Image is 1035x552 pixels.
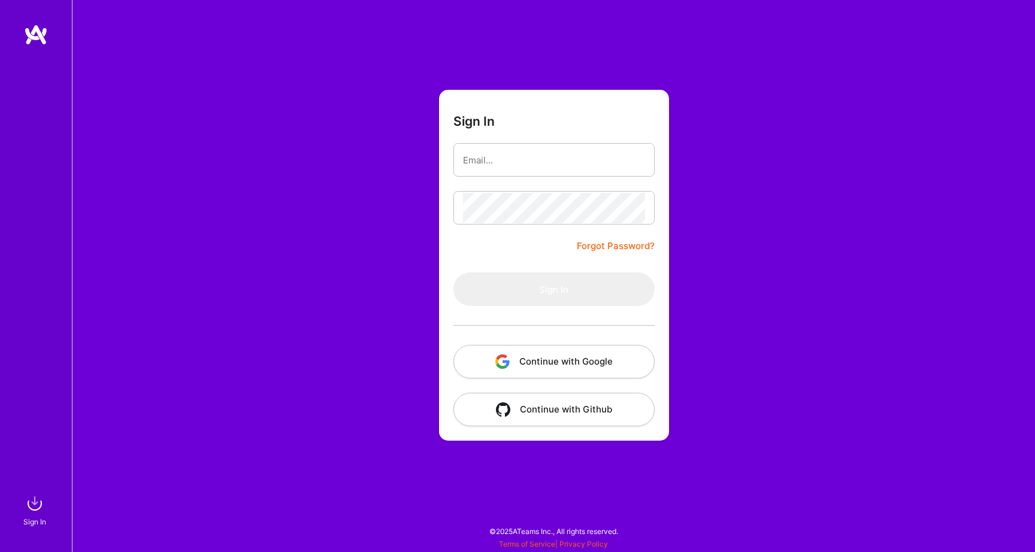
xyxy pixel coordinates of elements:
[453,393,655,426] button: Continue with Github
[453,114,495,129] h3: Sign In
[463,145,645,175] input: Email...
[499,539,555,548] a: Terms of Service
[25,492,47,528] a: sign inSign In
[499,539,608,548] span: |
[453,272,655,306] button: Sign In
[496,402,510,417] img: icon
[559,539,608,548] a: Privacy Policy
[23,492,47,515] img: sign in
[495,354,510,369] img: icon
[453,345,655,378] button: Continue with Google
[577,239,655,253] a: Forgot Password?
[72,516,1035,546] div: © 2025 ATeams Inc., All rights reserved.
[24,24,48,46] img: logo
[23,515,46,528] div: Sign In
